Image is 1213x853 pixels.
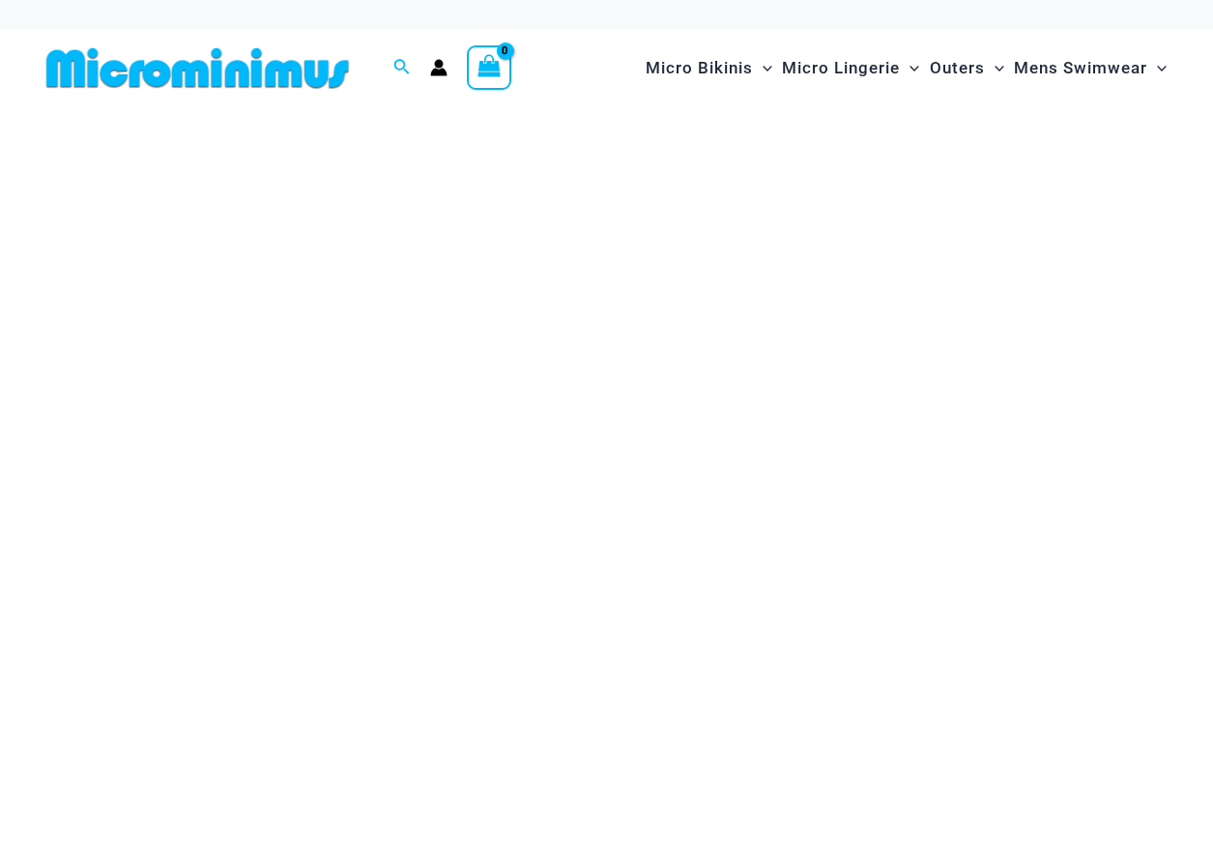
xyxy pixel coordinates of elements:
a: Micro LingerieMenu ToggleMenu Toggle [777,39,924,98]
span: Mens Swimwear [1014,43,1147,93]
a: OutersMenu ToggleMenu Toggle [925,39,1009,98]
a: Mens SwimwearMenu ToggleMenu Toggle [1009,39,1171,98]
span: Outers [930,43,985,93]
span: Menu Toggle [985,43,1004,93]
a: Search icon link [393,56,411,80]
a: Account icon link [430,59,448,76]
img: MM SHOP LOGO FLAT [39,46,357,90]
a: Micro BikinisMenu ToggleMenu Toggle [641,39,777,98]
a: View Shopping Cart, empty [467,45,511,90]
span: Micro Bikinis [646,43,753,93]
span: Menu Toggle [753,43,772,93]
span: Menu Toggle [900,43,919,93]
nav: Site Navigation [638,36,1174,100]
span: Menu Toggle [1147,43,1167,93]
span: Micro Lingerie [782,43,900,93]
